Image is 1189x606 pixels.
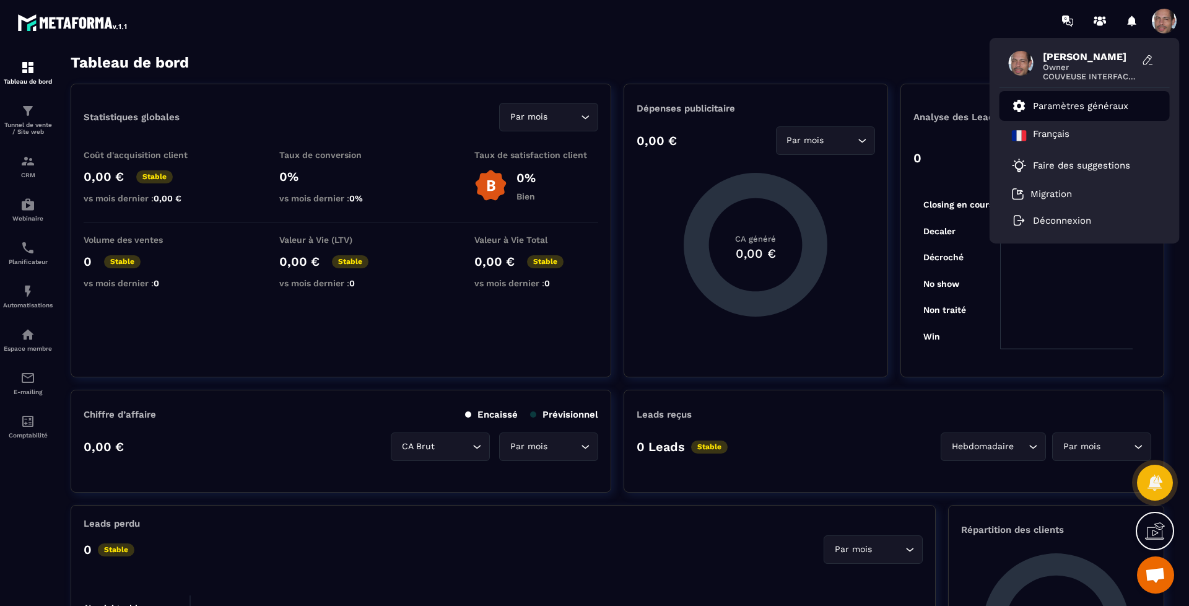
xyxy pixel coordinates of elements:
a: automationsautomationsEspace membre [3,318,53,361]
p: Faire des suggestions [1033,160,1130,171]
img: b-badge-o.b3b20ee6.svg [474,169,507,202]
div: Search for option [1052,433,1151,461]
p: vs mois dernier : [84,278,207,288]
p: Déconnexion [1033,215,1091,226]
tspan: Decaler [923,226,956,236]
img: automations [20,284,35,299]
tspan: No show [923,279,960,289]
p: Valeur à Vie Total [474,235,598,245]
img: logo [17,11,129,33]
div: Search for option [499,433,598,461]
span: 0,00 € [154,193,181,203]
p: 0 [913,151,921,165]
span: Owner [1043,63,1136,72]
p: Volume des ventes [84,235,207,245]
img: scheduler [20,240,35,255]
div: Search for option [391,433,490,461]
div: Search for option [824,535,923,564]
p: vs mois dernier : [474,278,598,288]
p: Paramètres généraux [1033,100,1128,112]
p: 0,00 € [84,169,124,184]
p: Planificateur [3,258,53,265]
p: Encaissé [465,409,518,420]
div: Search for option [941,433,1046,461]
img: formation [20,103,35,118]
a: Ouvrir le chat [1137,556,1174,594]
a: accountantaccountantComptabilité [3,405,53,448]
p: Tableau de bord [3,78,53,85]
img: email [20,371,35,385]
span: 0 [349,278,355,288]
p: Coût d'acquisition client [84,150,207,160]
span: 0 [154,278,159,288]
p: Stable [691,441,728,454]
img: formation [20,60,35,75]
div: Search for option [776,126,875,155]
img: automations [20,197,35,212]
div: Search for option [499,103,598,131]
p: 0,00 € [84,439,124,454]
p: 0% [279,169,403,184]
tspan: Non traité [923,305,966,315]
input: Search for option [827,134,855,147]
p: Valeur à Vie (LTV) [279,235,403,245]
p: Stable [104,255,141,268]
span: Par mois [507,440,550,454]
p: E-mailing [3,389,53,395]
span: Par mois [784,134,827,147]
p: Bien [516,191,536,201]
a: formationformationTunnel de vente / Site web [3,94,53,144]
input: Search for option [1016,440,1026,454]
p: Taux de conversion [279,150,403,160]
p: Leads reçus [637,409,692,420]
p: CRM [3,172,53,178]
input: Search for option [1103,440,1131,454]
a: Faire des suggestions [1012,158,1142,173]
span: Hebdomadaire [949,440,1016,454]
p: Automatisations [3,302,53,309]
p: Statistiques globales [84,112,180,123]
p: Prévisionnel [530,409,598,420]
p: 0% [516,170,536,185]
a: Migration [1012,188,1072,200]
span: Par mois [832,543,874,556]
p: Espace membre [3,345,53,352]
a: automationsautomationsWebinaire [3,188,53,231]
input: Search for option [550,440,578,454]
span: Par mois [507,110,550,124]
span: CA Brut [399,440,437,454]
p: vs mois dernier : [279,193,403,203]
p: 0 [84,542,92,557]
p: Leads perdu [84,518,140,529]
p: Stable [98,543,134,556]
p: Analyse des Leads [913,112,1032,123]
p: Migration [1030,188,1072,200]
p: 0,00 € [474,254,515,269]
a: emailemailE-mailing [3,361,53,405]
p: Français [1033,128,1069,143]
tspan: Closing en cours [923,200,993,210]
p: vs mois dernier : [84,193,207,203]
a: formationformationCRM [3,144,53,188]
img: formation [20,154,35,169]
a: schedulerschedulerPlanificateur [3,231,53,274]
span: Par mois [1060,440,1103,454]
tspan: Décroché [923,252,964,262]
p: Dépenses publicitaire [637,103,874,114]
p: Webinaire [3,215,53,222]
p: Comptabilité [3,432,53,439]
p: Taux de satisfaction client [474,150,598,160]
h3: Tableau de bord [71,54,189,71]
p: 0 Leads [637,439,685,454]
span: 0% [349,193,363,203]
p: Tunnel de vente / Site web [3,121,53,135]
span: COUVEUSE INTERFACE - MAKING-ARTLIFE [1043,72,1136,81]
input: Search for option [874,543,902,556]
a: automationsautomationsAutomatisations [3,274,53,318]
img: accountant [20,414,35,429]
tspan: Win [923,332,940,341]
a: formationformationTableau de bord [3,51,53,94]
span: 0 [544,278,550,288]
p: 0,00 € [637,133,677,148]
p: Répartition des clients [961,524,1151,535]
